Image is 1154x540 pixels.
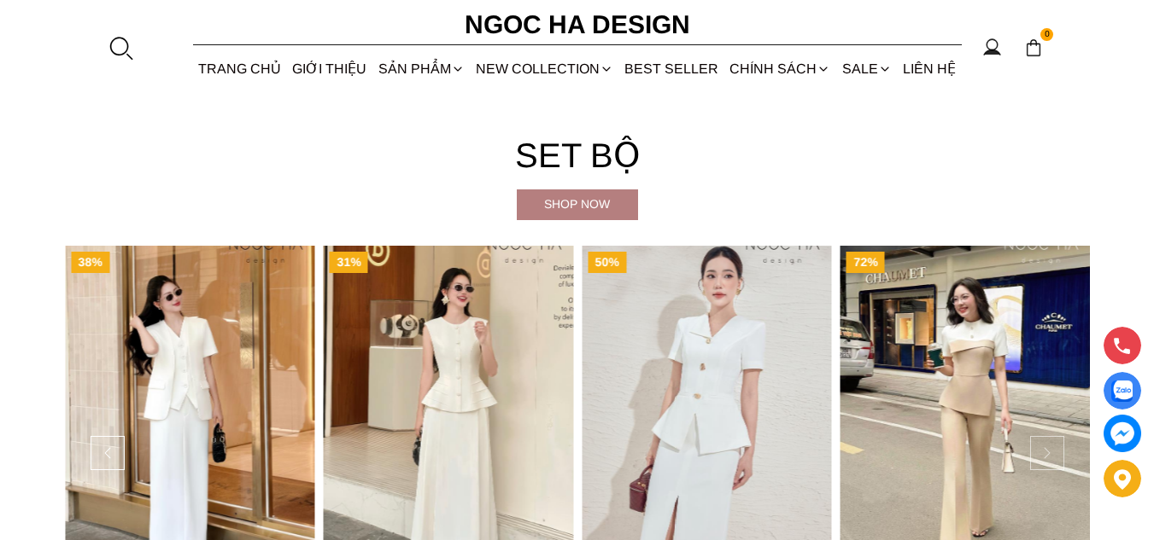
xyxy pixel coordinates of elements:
[1024,38,1043,57] img: img-CART-ICON-ksit0nf1
[517,189,638,220] a: Shop now
[1111,380,1133,402] img: Display image
[1104,415,1141,452] a: messenger
[897,46,961,91] a: LIÊN HỆ
[65,128,1090,183] h4: Set bộ
[449,4,706,45] a: Ngoc Ha Design
[1040,28,1054,42] span: 0
[619,46,724,91] a: BEST SELLER
[193,46,287,91] a: TRANG CHỦ
[724,46,836,91] div: Chính sách
[1104,372,1141,409] a: Display image
[517,195,638,213] div: Shop now
[470,46,618,91] a: NEW COLLECTION
[287,46,372,91] a: GIỚI THIỆU
[836,46,897,91] a: SALE
[372,46,470,91] div: SẢN PHẨM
